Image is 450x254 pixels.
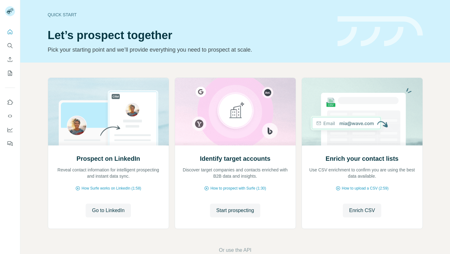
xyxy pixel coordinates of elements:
button: Enrich CSV [343,204,381,217]
img: banner [337,16,423,47]
button: Go to LinkedIn [86,204,131,217]
span: Start prospecting [216,207,254,214]
button: Search [5,40,15,51]
span: How to prospect with Surfe (1:30) [210,185,266,191]
button: Enrich CSV [5,54,15,65]
span: Go to LinkedIn [92,207,124,214]
span: How to upload a CSV (2:59) [342,185,388,191]
button: Quick start [5,26,15,38]
div: Quick start [48,12,330,18]
button: Use Surfe API [5,110,15,122]
button: My lists [5,68,15,79]
h2: Enrich your contact lists [326,154,398,163]
button: Dashboard [5,124,15,135]
img: Enrich your contact lists [302,78,423,145]
button: Feedback [5,138,15,149]
span: Enrich CSV [349,207,375,214]
button: Use Surfe on LinkedIn [5,97,15,108]
h2: Prospect on LinkedIn [77,154,140,163]
h1: Let’s prospect together [48,29,330,42]
button: Or use the API [219,246,251,254]
span: How Surfe works on LinkedIn (1:58) [82,185,141,191]
h2: Identify target accounts [200,154,271,163]
button: Start prospecting [210,204,260,217]
p: Discover target companies and contacts enriched with B2B data and insights. [181,167,289,179]
p: Pick your starting point and we’ll provide everything you need to prospect at scale. [48,45,330,54]
p: Reveal contact information for intelligent prospecting and instant data sync. [54,167,162,179]
img: Prospect on LinkedIn [48,78,169,145]
p: Use CSV enrichment to confirm you are using the best data available. [308,167,416,179]
img: Identify target accounts [175,78,296,145]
